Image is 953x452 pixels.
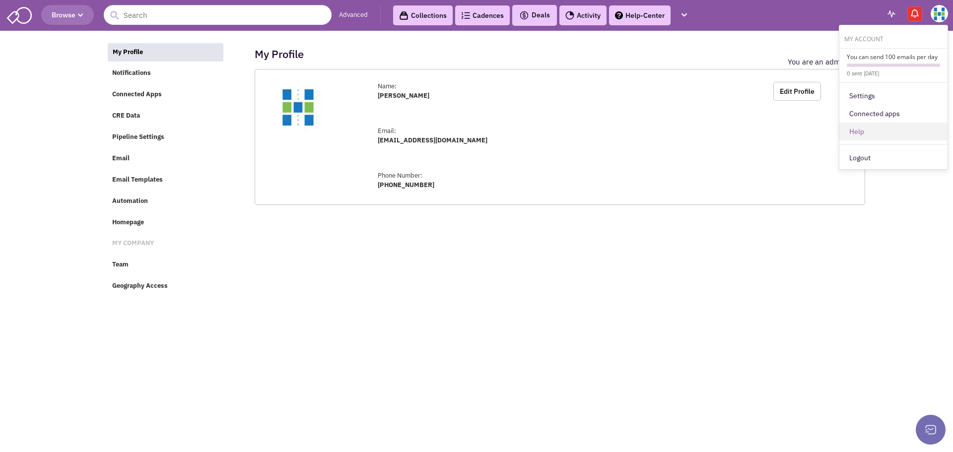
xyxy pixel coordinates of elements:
label: [EMAIL_ADDRESS][DOMAIN_NAME] [378,136,487,145]
a: Help-Center [609,5,671,25]
a: CRE Data [107,107,223,126]
span: CRE Data [112,112,140,120]
a: Team [107,256,223,274]
img: icon-collection-lavender-black.svg [399,11,408,20]
img: D7rD6WIZrEakQRuEUUp10w.png [273,82,323,131]
a: Email Templates [107,171,223,190]
span: MY COMPANY [112,239,154,248]
button: Browse [41,5,94,25]
a: Connected apps [839,105,948,123]
span: My Profile [113,48,143,56]
span: Team [112,260,129,269]
a: Homepage [107,213,223,232]
span: Browse [52,10,83,19]
button: Edit Profile [773,82,821,101]
a: Logout [839,149,948,167]
h6: You can send 100 emails per day [847,53,940,61]
span: Pipeline Settings [112,132,164,141]
span: Phone Number: [378,171,422,180]
h6: My Account [839,33,948,43]
a: My Profile [108,43,223,62]
span: Email Templates [112,175,163,184]
span: Email [112,154,130,162]
span: Deals [519,10,550,19]
label: [PERSON_NAME] [378,91,429,101]
span: Notifications [112,69,151,77]
a: Activity [559,5,607,25]
a: Pipeline Settings [107,128,223,147]
a: Collections [393,5,453,25]
span: Automation [112,196,148,205]
button: Deals [516,9,553,22]
img: Gabrielle Titow [931,5,948,22]
a: Connected Apps [107,85,223,104]
span: Geography Access [112,282,168,290]
span: Name: [378,82,397,90]
a: Notifications [107,64,223,83]
h2: My Profile [255,50,304,59]
input: Search [104,5,332,25]
span: Email: [378,127,396,135]
img: icon-deals.svg [519,9,529,21]
a: Geography Access [107,277,223,296]
a: Advanced [339,10,368,20]
small: 0 sent [DATE] [847,70,879,77]
a: Help [839,123,948,140]
img: SmartAdmin [7,5,32,24]
a: Settings [839,87,948,105]
label: [PHONE_NUMBER] [378,181,434,190]
label: You are an admin [788,58,847,66]
span: Homepage [112,218,144,226]
a: Cadences [455,5,510,25]
img: Cadences_logo.png [461,12,470,19]
a: Email [107,149,223,168]
a: Automation [107,192,223,211]
img: Activity.png [565,11,574,20]
img: help.png [615,11,623,19]
span: Connected Apps [112,90,162,99]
